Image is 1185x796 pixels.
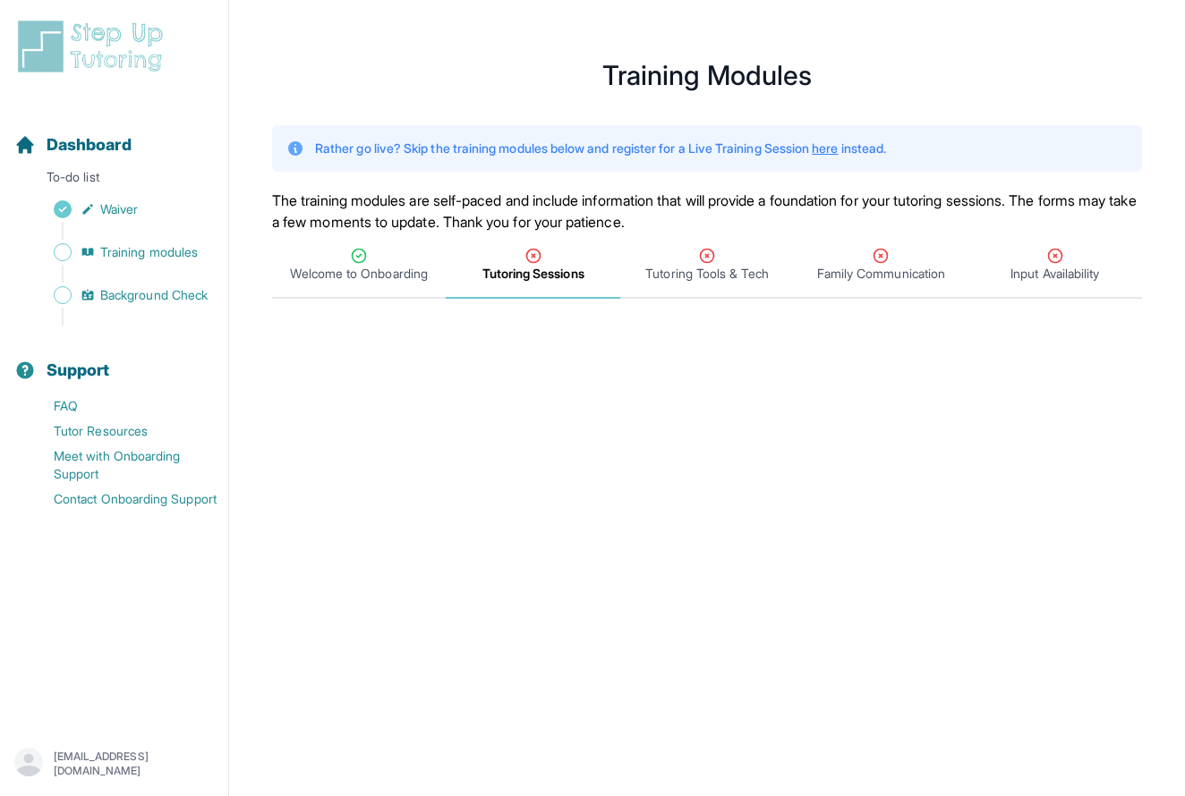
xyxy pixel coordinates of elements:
[100,286,208,304] span: Background Check
[812,140,838,156] a: here
[315,140,886,157] p: Rather go live? Skip the training modules below and register for a Live Training Session instead.
[290,265,427,283] span: Welcome to Onboarding
[817,265,945,283] span: Family Communication
[272,190,1142,233] p: The training modules are self-paced and include information that will provide a foundation for yo...
[54,749,214,778] p: [EMAIL_ADDRESS][DOMAIN_NAME]
[272,64,1142,86] h1: Training Modules
[7,168,221,193] p: To-do list
[272,233,1142,299] nav: Tabs
[482,265,584,283] span: Tutoring Sessions
[14,419,228,444] a: Tutor Resources
[1010,265,1099,283] span: Input Availability
[645,265,768,283] span: Tutoring Tools & Tech
[47,132,132,157] span: Dashboard
[100,200,138,218] span: Waiver
[14,132,132,157] a: Dashboard
[14,283,228,308] a: Background Check
[14,748,214,780] button: [EMAIL_ADDRESS][DOMAIN_NAME]
[14,18,174,75] img: logo
[7,104,221,165] button: Dashboard
[14,444,228,487] a: Meet with Onboarding Support
[7,329,221,390] button: Support
[14,240,228,265] a: Training modules
[47,358,110,383] span: Support
[14,394,228,419] a: FAQ
[14,487,228,512] a: Contact Onboarding Support
[14,197,228,222] a: Waiver
[100,243,198,261] span: Training modules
